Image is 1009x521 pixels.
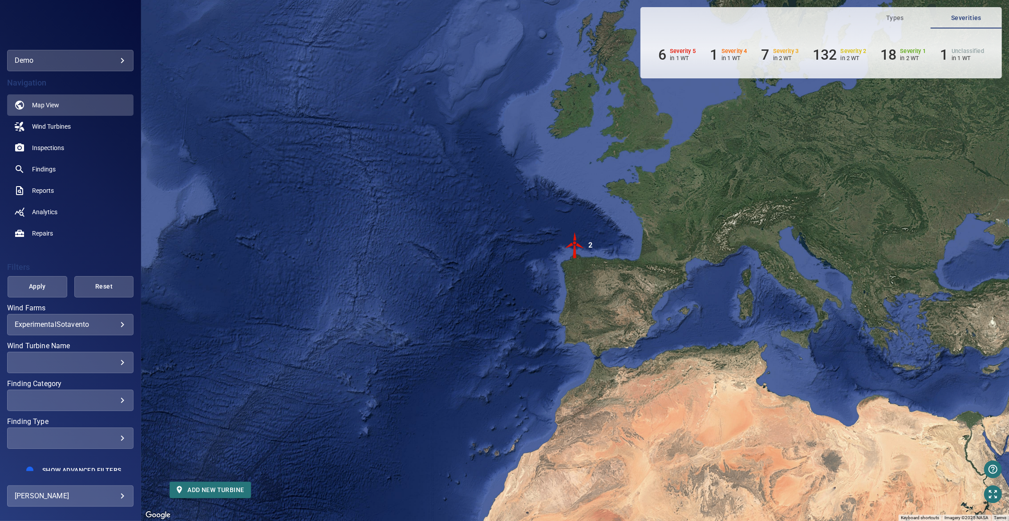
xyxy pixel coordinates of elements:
[658,46,666,63] h6: 6
[15,489,126,503] div: [PERSON_NAME]
[721,55,747,61] p: in 1 WT
[658,46,696,63] li: Severity 5
[143,509,173,521] a: Open this area in Google Maps (opens a new window)
[710,46,718,63] h6: 1
[7,263,134,272] h4: Filters
[7,137,134,159] a: inspections noActive
[940,46,984,63] li: Severity Unclassified
[32,208,57,216] span: Analytics
[940,46,948,63] h6: 1
[143,509,173,521] img: Google
[773,48,799,54] h6: Severity 3
[773,55,799,61] p: in 2 WT
[900,48,926,54] h6: Severity 1
[952,55,984,61] p: in 1 WT
[721,48,747,54] h6: Severity 4
[32,143,64,152] span: Inspections
[562,232,588,260] gmp-advanced-marker: 2
[952,48,984,54] h6: Unclassified
[762,46,770,63] h6: 7
[42,467,121,474] span: Show Advanced Filters
[994,515,1006,520] a: Terms (opens in new tab)
[37,463,126,477] button: Show Advanced Filters
[7,418,134,425] label: Finding Type
[7,159,134,180] a: findings noActive
[8,276,67,297] button: Apply
[32,122,71,131] span: Wind Turbines
[177,484,244,496] span: Add new turbine
[7,201,134,223] a: analytics noActive
[7,116,134,137] a: windturbines noActive
[670,55,696,61] p: in 1 WT
[880,46,896,63] h6: 18
[7,305,134,312] label: Wind Farms
[7,223,134,244] a: repairs noActive
[880,46,926,63] li: Severity 1
[32,229,53,238] span: Repairs
[710,46,747,63] li: Severity 4
[7,314,134,335] div: Wind Farms
[901,515,939,521] button: Keyboard shortcuts
[7,180,134,201] a: reports noActive
[7,427,134,449] div: Finding Type
[841,48,867,54] h6: Severity 2
[900,55,926,61] p: in 2 WT
[15,53,126,68] div: demo
[7,352,134,373] div: Wind Turbine Name
[19,281,56,292] span: Apply
[562,232,588,259] img: windFarmIconCat5.svg
[7,342,134,350] label: Wind Turbine Name
[944,515,989,520] span: Imagery ©2025 NASA
[7,380,134,387] label: Finding Category
[813,46,837,63] h6: 132
[170,482,251,498] button: Add new turbine
[7,50,134,71] div: demo
[762,46,799,63] li: Severity 3
[936,12,997,24] span: Severities
[32,165,56,174] span: Findings
[670,48,696,54] h6: Severity 5
[32,186,54,195] span: Reports
[588,232,592,259] div: 2
[74,276,134,297] button: Reset
[7,94,134,116] a: map active
[15,320,126,329] div: ExperimentalSotavento
[7,390,134,411] div: Finding Category
[52,22,89,31] img: demo-logo
[7,78,134,87] h4: Navigation
[32,101,59,110] span: Map View
[865,12,925,24] span: Types
[85,281,123,292] span: Reset
[841,55,867,61] p: in 2 WT
[813,46,866,63] li: Severity 2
